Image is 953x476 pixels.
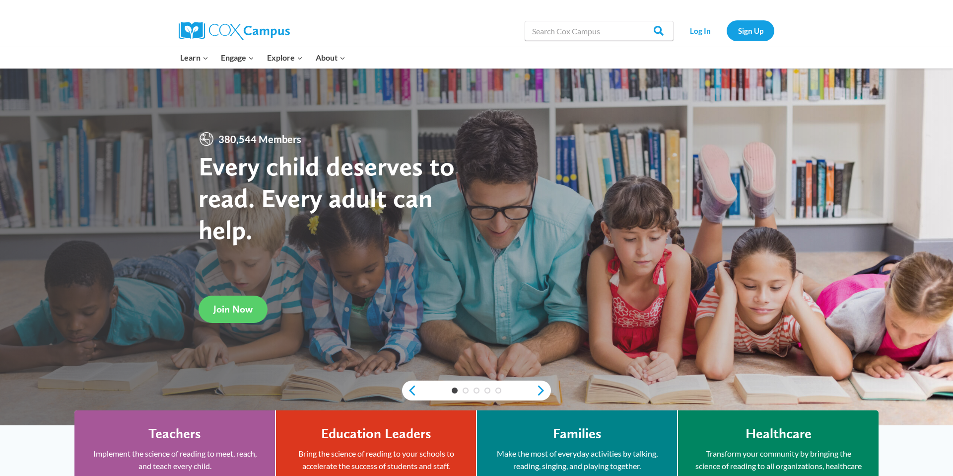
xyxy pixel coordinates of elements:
[402,381,551,400] div: content slider buttons
[174,47,351,68] nav: Primary Navigation
[495,388,501,394] a: 5
[179,22,290,40] img: Cox Campus
[291,447,461,473] p: Bring the science of reading to your schools to accelerate the success of students and staff.
[484,388,490,394] a: 4
[180,51,208,64] span: Learn
[321,425,431,442] h4: Education Leaders
[316,51,345,64] span: About
[679,20,722,41] a: Log In
[213,303,253,315] span: Join Now
[148,425,201,442] h4: Teachers
[536,385,551,397] a: next
[267,51,303,64] span: Explore
[221,51,254,64] span: Engage
[553,425,602,442] h4: Families
[474,388,479,394] a: 3
[199,296,268,323] a: Join Now
[214,131,305,147] span: 380,544 Members
[492,447,662,473] p: Make the most of everyday activities by talking, reading, singing, and playing together.
[525,21,674,41] input: Search Cox Campus
[402,385,417,397] a: previous
[452,388,458,394] a: 1
[89,447,260,473] p: Implement the science of reading to meet, reach, and teach every child.
[746,425,812,442] h4: Healthcare
[679,20,774,41] nav: Secondary Navigation
[199,150,455,245] strong: Every child deserves to read. Every adult can help.
[463,388,469,394] a: 2
[727,20,774,41] a: Sign Up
